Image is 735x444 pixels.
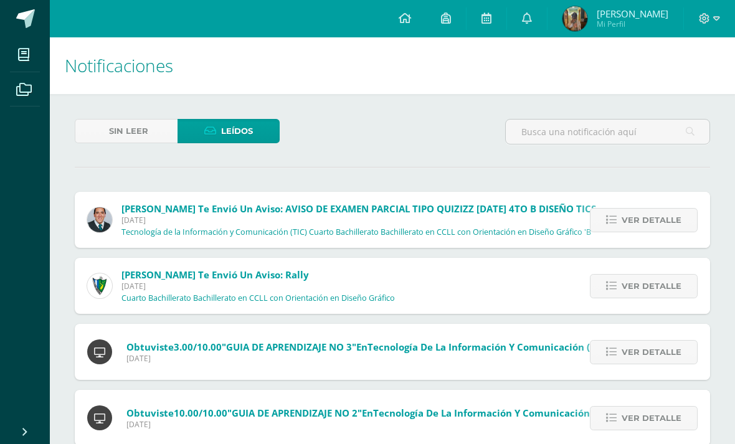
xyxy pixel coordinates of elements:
span: [PERSON_NAME] te envió un aviso: Rally [121,268,309,281]
p: Tecnología de la Información y Comunicación (TIC) Cuarto Bachillerato Bachillerato en CCLL con Or... [121,227,593,237]
span: [DATE] [126,419,645,430]
input: Busca una notificación aquí [506,120,709,144]
span: [PERSON_NAME] [597,7,668,20]
span: Ver detalle [622,341,681,364]
span: Notificaciones [65,54,173,77]
span: Ver detalle [622,275,681,298]
span: 10.00/10.00 [174,407,227,419]
span: "GUIA DE APRENDIZAJE NO 3" [222,341,356,353]
a: Leídos [178,119,280,143]
p: Cuarto Bachillerato Bachillerato en CCLL con Orientación en Diseño Gráfico [121,293,395,303]
span: [DATE] [121,281,395,291]
span: Tecnología de la Información y Comunicación (TIC) (Zona) [367,341,640,353]
img: f1fa2f27fd1c328a2a43e8cbfda09add.png [562,6,587,31]
img: 2306758994b507d40baaa54be1d4aa7e.png [87,207,112,232]
span: [DATE] [126,353,640,364]
img: 9f174a157161b4ddbe12118a61fed988.png [87,273,112,298]
span: Obtuviste en [126,341,640,353]
span: Obtuviste en [126,407,645,419]
span: Tecnología de la Información y Comunicación (TIC) (Zona) [373,407,645,419]
span: "GUIA DE APRENDIZAJE NO 2" [227,407,362,419]
span: [PERSON_NAME] te envió un aviso: AVISO DE EXAMEN PARCIAL TIPO QUIZIZZ [DATE] 4TO B DISEÑO TICS [121,202,596,215]
span: Ver detalle [622,407,681,430]
span: Ver detalle [622,209,681,232]
span: Sin leer [109,120,148,143]
a: Sin leer [75,119,178,143]
span: [DATE] [121,215,596,225]
span: Leídos [221,120,253,143]
span: Mi Perfil [597,19,668,29]
span: 3.00/10.00 [174,341,222,353]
